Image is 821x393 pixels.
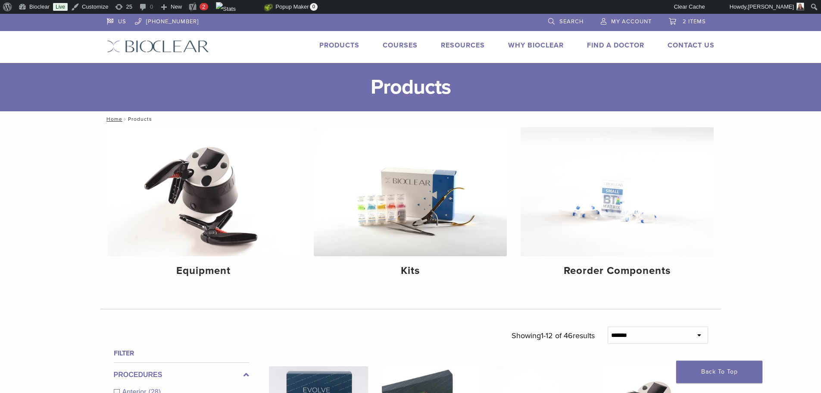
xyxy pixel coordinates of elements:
[107,40,209,53] img: Bioclear
[676,361,762,383] a: Back To Top
[107,127,300,284] a: Equipment
[114,370,249,380] label: Procedures
[321,263,500,279] h4: Kits
[319,41,359,50] a: Products
[528,263,707,279] h4: Reorder Components
[310,3,318,11] span: 0
[107,127,300,256] img: Equipment
[611,18,652,25] span: My Account
[114,263,293,279] h4: Equipment
[601,14,652,27] a: My Account
[683,18,706,25] span: 2 items
[216,2,264,13] img: Views over 48 hours. Click for more Jetpack Stats.
[53,3,68,11] a: Live
[512,327,595,345] p: Showing results
[314,127,507,284] a: Kits
[587,41,644,50] a: Find A Doctor
[669,14,706,27] a: 2 items
[122,117,128,121] span: /
[668,41,715,50] a: Contact Us
[521,127,714,256] img: Reorder Components
[107,14,126,27] a: US
[314,127,507,256] img: Kits
[748,3,794,10] span: [PERSON_NAME]
[541,331,573,340] span: 1-12 of 46
[508,41,564,50] a: Why Bioclear
[559,18,584,25] span: Search
[104,116,122,122] a: Home
[114,348,249,358] h4: Filter
[521,127,714,284] a: Reorder Components
[441,41,485,50] a: Resources
[100,111,721,127] nav: Products
[135,14,199,27] a: [PHONE_NUMBER]
[202,3,205,10] span: 2
[548,14,584,27] a: Search
[383,41,418,50] a: Courses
